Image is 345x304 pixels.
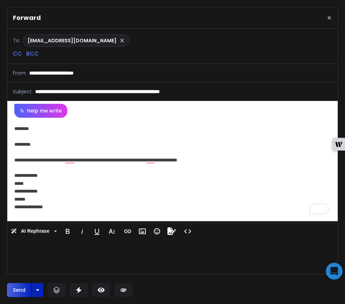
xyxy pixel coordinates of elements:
[20,228,51,234] span: AI Rephrase
[136,224,149,238] button: Insert Image (⌘P)
[13,13,41,23] p: Forward
[9,224,58,238] button: AI Rephrase
[165,224,178,238] button: Signature
[14,104,67,118] button: Help me write
[121,224,134,238] button: Insert Link (⌘K)
[13,50,22,58] p: CC
[150,224,164,238] button: Emoticons
[26,50,39,58] p: BCC
[7,283,31,297] button: Send
[28,37,117,44] p: [EMAIL_ADDRESS][DOMAIN_NAME]
[326,263,343,280] div: Open Intercom Messenger
[90,224,104,238] button: Underline (⌘U)
[13,88,32,95] p: Subject:
[181,224,194,238] button: Code View
[7,118,336,221] div: To enrich screen reader interactions, please activate Accessibility in Grammarly extension settings
[13,70,27,77] p: From:
[105,224,118,238] button: More Text
[13,37,20,44] p: To:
